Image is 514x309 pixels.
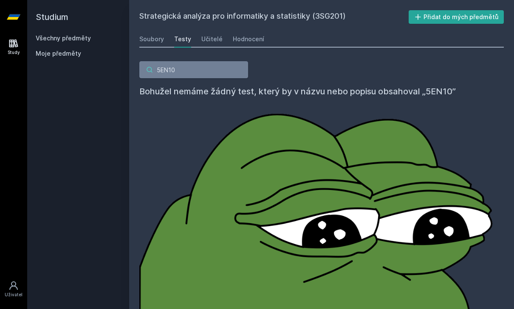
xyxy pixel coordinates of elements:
[2,276,25,302] a: Uživatel
[8,49,20,56] div: Study
[139,31,164,48] a: Soubory
[139,10,409,24] h2: Strategická analýza pro informatiky a statistiky (3SG201)
[139,35,164,43] div: Soubory
[233,35,264,43] div: Hodnocení
[139,61,248,78] input: Hledej test
[139,85,504,98] h4: Bohužel nemáme žádný test, který by v názvu nebo popisu obsahoval „5EN10”
[201,35,223,43] div: Učitelé
[201,31,223,48] a: Učitelé
[174,31,191,48] a: Testy
[174,35,191,43] div: Testy
[409,10,504,24] button: Přidat do mých předmětů
[36,49,81,58] span: Moje předměty
[36,34,91,42] a: Všechny předměty
[233,31,264,48] a: Hodnocení
[5,292,23,298] div: Uživatel
[2,34,25,60] a: Study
